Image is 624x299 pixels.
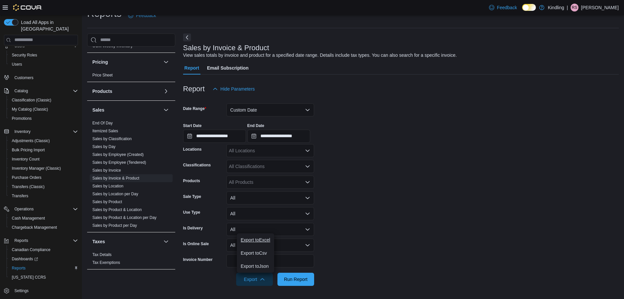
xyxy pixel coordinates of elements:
[9,273,78,281] span: Washington CCRS
[92,199,122,204] span: Sales by Product
[92,191,138,197] span: Sales by Location per Day
[18,19,78,32] span: Load All Apps in [GEOGRAPHIC_DATA]
[7,173,81,182] button: Purchase Orders
[14,75,33,80] span: Customers
[9,224,60,231] a: Chargeback Management
[12,184,45,189] span: Transfers (Classic)
[548,4,564,11] p: Kindling
[92,73,113,77] a: Price Sheet
[92,160,146,165] a: Sales by Employee (Tendered)
[7,155,81,164] button: Inventory Count
[92,176,139,181] a: Sales by Invoice & Product
[7,114,81,123] button: Promotions
[92,168,121,173] span: Sales by Invoice
[7,264,81,273] button: Reports
[12,87,78,95] span: Catalog
[12,62,22,67] span: Users
[7,105,81,114] button: My Catalog (Classic)
[571,4,578,11] div: rodri sandoval
[12,287,31,295] a: Settings
[9,137,52,145] a: Adjustments (Classic)
[7,191,81,201] button: Transfers
[92,207,142,212] span: Sales by Product & Location
[226,103,314,117] button: Custom Date
[183,123,202,128] label: Start Date
[92,121,113,125] a: End Of Day
[14,88,28,94] span: Catalog
[9,224,78,231] span: Chargeback Management
[9,96,54,104] a: Classification (Classic)
[12,157,40,162] span: Inventory Count
[12,287,78,295] span: Settings
[12,256,38,262] span: Dashboards
[9,183,78,191] span: Transfers (Classic)
[92,260,120,265] span: Tax Exemptions
[9,60,25,68] a: Users
[92,252,112,257] a: Tax Details
[7,96,81,105] button: Classification (Classic)
[12,193,28,199] span: Transfers
[497,4,517,11] span: Feedback
[7,60,81,69] button: Users
[1,204,81,214] button: Operations
[92,152,144,157] a: Sales by Employee (Created)
[12,87,30,95] button: Catalog
[9,137,78,145] span: Adjustments (Classic)
[9,214,47,222] a: Cash Management
[92,238,161,245] button: Taxes
[7,51,81,60] button: Security Roles
[305,180,310,185] button: Open list of options
[12,138,50,143] span: Adjustments (Classic)
[207,61,249,75] span: Email Subscription
[241,250,270,256] span: Export to Csv
[87,119,175,232] div: Sales
[9,255,78,263] span: Dashboards
[92,107,161,113] button: Sales
[92,184,123,188] a: Sales by Location
[12,275,46,280] span: [US_STATE] CCRS
[9,264,78,272] span: Reports
[226,191,314,204] button: All
[9,174,44,182] a: Purchase Orders
[92,238,105,245] h3: Taxes
[9,51,40,59] a: Security Roles
[183,178,200,183] label: Products
[9,174,78,182] span: Purchase Orders
[226,207,314,220] button: All
[9,105,51,113] a: My Catalog (Classic)
[183,147,202,152] label: Locations
[9,146,78,154] span: Bulk Pricing Import
[9,183,47,191] a: Transfers (Classic)
[12,175,42,180] span: Purchase Orders
[92,137,132,141] a: Sales by Classification
[247,130,310,143] input: Press the down key to open a popover containing a calendar.
[220,86,255,92] span: Hide Parameters
[9,192,31,200] a: Transfers
[183,257,213,262] label: Invoice Number
[9,214,78,222] span: Cash Management
[92,129,118,133] a: Itemized Sales
[237,246,274,260] button: Export toCsv
[92,44,133,48] a: OCM Weekly Inventory
[1,236,81,245] button: Reports
[7,164,81,173] button: Inventory Manager (Classic)
[183,52,457,59] div: View sales totals by invoice and product for a specified date range. Details include tax types. Y...
[162,238,170,246] button: Taxes
[183,225,203,231] label: Is Delivery
[240,273,269,286] span: Export
[237,233,274,246] button: Export toExcel
[92,59,108,65] h3: Pricing
[236,273,273,286] button: Export
[12,74,36,82] a: Customers
[12,216,45,221] span: Cash Management
[12,266,26,271] span: Reports
[247,123,264,128] label: End Date
[305,164,310,169] button: Open list of options
[183,33,191,41] button: Next
[14,206,34,212] span: Operations
[183,194,201,199] label: Sale Type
